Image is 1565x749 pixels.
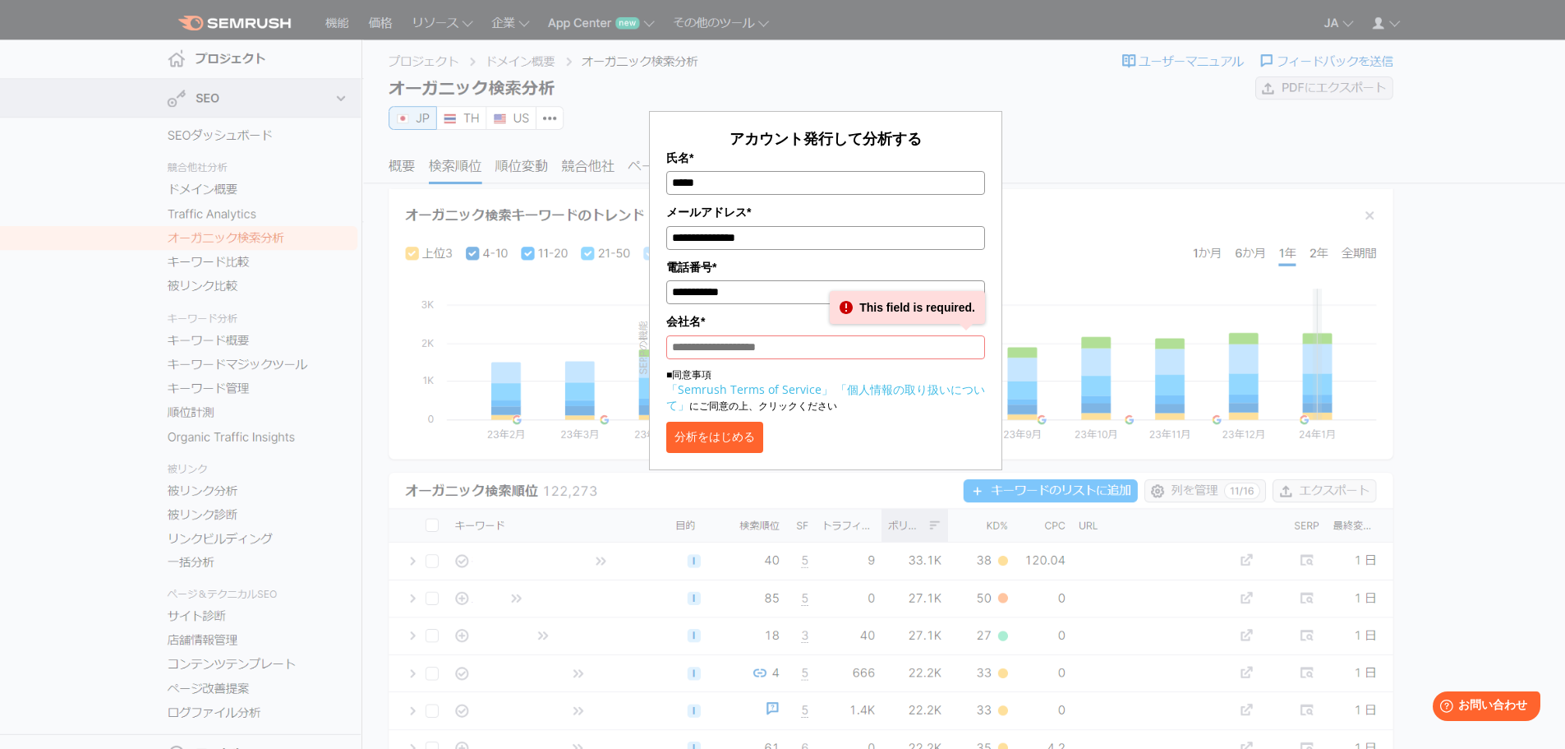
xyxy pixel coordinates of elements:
label: 電話番号* [666,258,985,276]
a: 「Semrush Terms of Service」 [666,381,833,397]
label: メールアドレス* [666,203,985,221]
p: ■同意事項 にご同意の上、クリックください [666,368,985,414]
span: アカウント発行して分析する [730,128,922,148]
a: 「個人情報の取り扱いについて」 [666,381,985,413]
button: 分析をはじめる [666,422,763,453]
iframe: Help widget launcher [1419,685,1547,731]
div: This field is required. [830,291,985,324]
